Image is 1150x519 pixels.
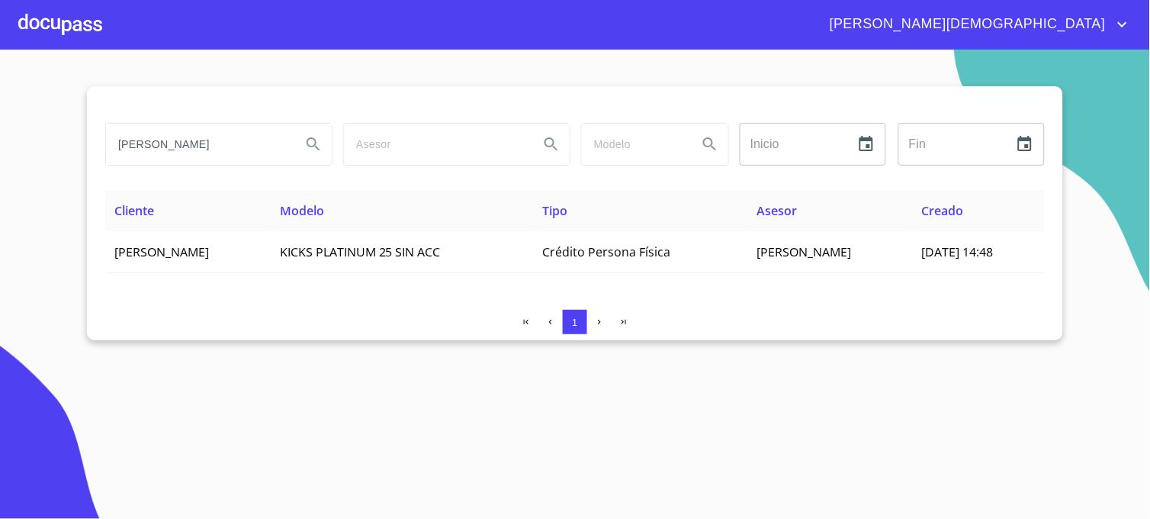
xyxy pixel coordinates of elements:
[582,124,686,165] input: search
[542,243,670,260] span: Crédito Persona Física
[756,243,851,260] span: [PERSON_NAME]
[106,124,289,165] input: search
[344,124,527,165] input: search
[922,202,964,219] span: Creado
[114,202,154,219] span: Cliente
[295,126,332,163] button: Search
[114,243,209,260] span: [PERSON_NAME]
[572,317,577,328] span: 1
[692,126,728,163] button: Search
[280,243,441,260] span: KICKS PLATINUM 25 SIN ACC
[533,126,570,163] button: Search
[280,202,324,219] span: Modelo
[756,202,797,219] span: Asesor
[922,243,994,260] span: [DATE] 14:48
[542,202,567,219] span: Tipo
[563,310,587,334] button: 1
[818,12,1113,37] span: [PERSON_NAME][DEMOGRAPHIC_DATA]
[818,12,1132,37] button: account of current user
